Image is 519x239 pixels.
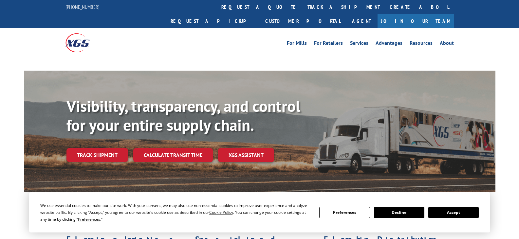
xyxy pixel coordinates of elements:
a: For Mills [287,41,307,48]
div: We use essential cookies to make our site work. With your consent, we may also use non-essential ... [40,202,311,223]
a: XGS ASSISTANT [218,148,274,162]
a: Track shipment [66,148,128,162]
a: Customer Portal [260,14,345,28]
button: Accept [428,207,479,218]
span: Cookie Policy [209,210,233,215]
a: Request a pickup [166,14,260,28]
span: Preferences [78,216,100,222]
a: Calculate transit time [133,148,213,162]
a: Services [350,41,368,48]
a: For Retailers [314,41,343,48]
b: Visibility, transparency, and control for your entire supply chain. [66,96,300,135]
button: Preferences [319,207,370,218]
a: Resources [410,41,433,48]
div: Cookie Consent Prompt [29,192,490,232]
button: Decline [374,207,424,218]
a: Advantages [376,41,402,48]
a: Join Our Team [378,14,454,28]
a: [PHONE_NUMBER] [65,4,100,10]
a: Agent [345,14,378,28]
a: About [440,41,454,48]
